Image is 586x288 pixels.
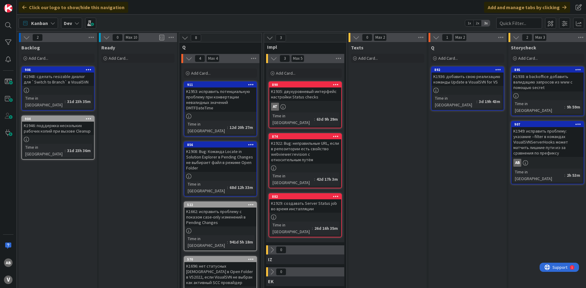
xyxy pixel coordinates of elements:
[564,104,565,110] span: :
[522,34,532,41] span: 2
[496,18,542,29] input: Quick Filter...
[24,144,65,157] div: Time in [GEOGRAPHIC_DATA]
[184,202,256,226] div: 522K1662: исправить проблему с показом case-only изменений в Pending Changes
[272,83,341,87] div: 890
[32,2,33,7] div: 1
[476,98,477,105] span: :
[186,121,227,134] div: Time in [GEOGRAPHIC_DATA]
[269,199,341,213] div: K1929: создавать Server Status job во время инсталляции
[4,258,13,267] div: AB
[191,70,211,76] span: Add Card...
[64,20,72,26] b: Dev
[512,122,584,127] div: 907
[184,82,256,112] div: 911K1953: исправить потенциальную проблему при конвертации невалидных значений DMTFDateTime
[269,82,341,87] div: 890
[4,4,13,12] img: Visit kanbanzone.com
[271,222,312,235] div: Time in [GEOGRAPHIC_DATA]
[22,67,94,73] div: 906
[187,203,256,207] div: 522
[269,87,341,101] div: K1935: двухуровневый интерфейс настройки Status checks
[269,133,342,188] a: 874K1922: Bug: неправильные URL, если в репозитории есть свойство webviewer:revision с относитель...
[187,143,256,147] div: 856
[184,202,256,208] div: 522
[565,172,582,179] div: 2h 53m
[432,73,504,86] div: K1936: добавить свою реализацию команды Update в VisualSVN for VS
[66,98,92,105] div: 31d 23h 35m
[276,268,286,276] span: 0
[32,34,43,41] span: 2
[25,117,94,121] div: 904
[187,257,256,261] div: 570
[431,44,434,51] span: Q
[512,73,584,91] div: K1938: в backoffice добавить валидацию запросов из www с помощью secret
[276,70,295,76] span: Add Card...
[293,57,302,60] div: Max 5
[269,139,341,164] div: K1922: Bug: неправильные URL, если в репозитории есть свойство webviewer:revision с относительным...
[184,208,256,226] div: K1662: исправить проблему с показом case-only изменений в Pending Changes
[24,95,65,108] div: Time in [GEOGRAPHIC_DATA]
[186,181,227,194] div: Time in [GEOGRAPHIC_DATA]
[455,36,465,39] div: Max 2
[442,34,452,41] span: 1
[271,103,279,111] div: AT
[184,82,256,87] div: 911
[276,34,286,41] span: 3
[112,34,123,41] span: 0
[228,239,255,245] div: 941d 5h 18m
[477,98,502,105] div: 3d 19h 43m
[512,67,584,91] div: 895K1938: в backoffice добавить валидацию запросов из www с помощью secret
[66,147,92,154] div: 31d 23h 36m
[431,66,504,111] a: 892K1936: добавить свою реализацию команды Update в VisualSVN for VSTime in [GEOGRAPHIC_DATA]:3d ...
[565,104,582,110] div: 9h 59m
[512,127,584,157] div: K1949: исправить проблему: указание --filter в командах VisualSVNServerHooks может матчить лишние...
[182,44,254,50] span: Q
[187,83,256,87] div: 911
[535,36,545,39] div: Max 3
[271,172,314,186] div: Time in [GEOGRAPHIC_DATA]
[22,116,94,122] div: 904
[269,194,341,213] div: 882K1929: создавать Server Status job во время инсталляции
[227,124,228,131] span: :
[22,116,94,135] div: 904K1946: поддержка нескольких рабочих копий при вызове Cleanup
[31,20,48,27] span: Kanban
[208,57,218,60] div: Max 4
[13,1,28,8] span: Support
[511,66,584,116] a: 895K1938: в backoffice добавить валидацию запросов из www с помощью secretTime in [GEOGRAPHIC_DAT...
[22,73,94,86] div: K1948: сделать resizable диалог для `Switch to Branch` в VisualSVN
[269,134,341,139] div: 874
[269,134,341,164] div: 874K1922: Bug: неправильные URL, если в репозитории есть свойство webviewer:revision с относитель...
[22,67,94,86] div: 906K1948: сделать resizable диалог для `Switch to Branch` в VisualSVN
[267,44,339,50] span: Impl
[184,262,256,286] div: K1696: нет статусных [DEMOGRAPHIC_DATA] в Open Folder в VS2022, если VisualSVN не выбран как акти...
[184,148,256,172] div: K1908: Bug: Команда Locate in Solution Explorer в Pending Changes не выбирает файл в режиме Open ...
[513,159,521,167] div: AB
[514,68,584,72] div: 895
[564,172,565,179] span: :
[269,81,342,128] a: 890K1935: двухуровневый интерфейс настройки Status checksATTime in [GEOGRAPHIC_DATA]:63d 9h 29m
[269,193,342,237] a: 882K1929: создавать Server Status job во время инсталляцииTime in [GEOGRAPHIC_DATA]:26d 16h 35m
[314,176,315,183] span: :
[351,44,364,51] span: Texts
[184,87,256,112] div: K1953: исправить потенциальную проблему при конвертации невалидных значений DMTFDateTime
[184,201,257,251] a: 522K1662: исправить проблему с показом case-only изменений в Pending ChangesTime in [GEOGRAPHIC_D...
[186,235,227,249] div: Time in [GEOGRAPHIC_DATA]
[227,239,228,245] span: :
[276,246,286,254] span: 0
[375,36,385,39] div: Max 2
[269,194,341,199] div: 882
[315,116,339,123] div: 63d 9h 29m
[228,184,255,191] div: 68d 12h 33m
[268,278,274,284] span: EK
[22,122,94,135] div: K1946: поддержка нескольких рабочих копий при вызове Cleanup
[280,55,290,62] span: 3
[65,98,66,105] span: :
[313,225,339,232] div: 26d 16h 35m
[21,44,40,51] span: Backlog
[314,116,315,123] span: :
[438,55,458,61] span: Add Card...
[184,257,256,262] div: 570
[21,116,95,160] a: 904K1946: поддержка нескольких рабочих копий при вызове CleanupTime in [GEOGRAPHIC_DATA]:31d 23h 36m
[21,66,95,111] a: 906K1948: сделать resizable диалог для `Switch to Branch` в VisualSVNTime in [GEOGRAPHIC_DATA]:31...
[432,67,504,73] div: 892
[465,20,473,26] span: 1x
